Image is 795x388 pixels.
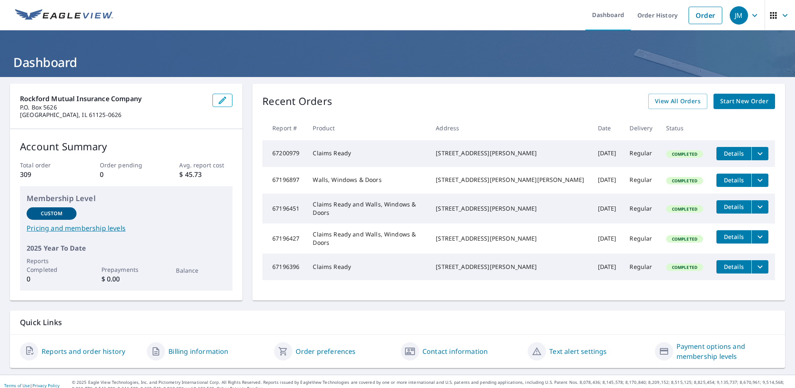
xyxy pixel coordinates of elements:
[15,9,113,22] img: EV Logo
[751,174,768,187] button: filesDropdownBtn-67196897
[27,274,77,284] p: 0
[262,254,306,280] td: 67196396
[591,167,623,194] td: [DATE]
[41,210,62,217] p: Custom
[262,94,332,109] p: Recent Orders
[591,194,623,224] td: [DATE]
[27,243,226,253] p: 2025 Year To Date
[436,234,584,243] div: [STREET_ADDRESS][PERSON_NAME]
[100,169,153,179] p: 0
[262,116,306,140] th: Report #
[306,140,429,167] td: Claims Ready
[27,223,226,233] a: Pricing and membership levels
[422,346,488,356] a: Contact information
[20,317,775,328] p: Quick Links
[751,230,768,244] button: filesDropdownBtn-67196427
[659,116,710,140] th: Status
[591,254,623,280] td: [DATE]
[623,254,659,280] td: Regular
[714,94,775,109] a: Start New Order
[20,94,206,104] p: Rockford Mutual Insurance Company
[623,167,659,194] td: Regular
[262,167,306,194] td: 67196897
[549,346,607,356] a: Text alert settings
[667,178,702,184] span: Completed
[623,224,659,254] td: Regular
[716,200,751,214] button: detailsBtn-67196451
[27,193,226,204] p: Membership Level
[296,346,356,356] a: Order preferences
[20,161,73,169] p: Total order
[436,176,584,184] div: [STREET_ADDRESS][PERSON_NAME][PERSON_NAME]
[262,194,306,224] td: 67196451
[721,149,746,157] span: Details
[591,140,623,167] td: [DATE]
[676,341,775,361] a: Payment options and membership levels
[429,116,591,140] th: Address
[716,230,751,244] button: detailsBtn-67196427
[751,147,768,160] button: filesDropdownBtn-67200979
[306,254,429,280] td: Claims Ready
[667,151,702,157] span: Completed
[751,200,768,214] button: filesDropdownBtn-67196451
[176,266,226,275] p: Balance
[721,176,746,184] span: Details
[101,274,151,284] p: $ 0.00
[623,116,659,140] th: Delivery
[721,233,746,241] span: Details
[100,161,153,169] p: Order pending
[730,6,748,25] div: JM
[591,224,623,254] td: [DATE]
[667,236,702,242] span: Completed
[101,265,151,274] p: Prepayments
[436,263,584,271] div: [STREET_ADDRESS][PERSON_NAME]
[623,140,659,167] td: Regular
[716,147,751,160] button: detailsBtn-67200979
[721,203,746,211] span: Details
[667,206,702,212] span: Completed
[4,383,59,388] p: |
[306,224,429,254] td: Claims Ready and Walls, Windows & Doors
[10,54,785,71] h1: Dashboard
[436,149,584,157] div: [STREET_ADDRESS][PERSON_NAME]
[306,116,429,140] th: Product
[648,94,707,109] a: View All Orders
[20,111,206,119] p: [GEOGRAPHIC_DATA], IL 61125-0626
[262,140,306,167] td: 67200979
[168,346,228,356] a: Billing information
[179,169,232,179] p: $ 45.73
[716,174,751,187] button: detailsBtn-67196897
[751,260,768,274] button: filesDropdownBtn-67196396
[20,169,73,179] p: 309
[42,346,125,356] a: Reports and order history
[689,7,722,24] a: Order
[262,224,306,254] td: 67196427
[306,167,429,194] td: Walls, Windows & Doors
[721,263,746,271] span: Details
[306,194,429,224] td: Claims Ready and Walls, Windows & Doors
[20,139,232,154] p: Account Summary
[716,260,751,274] button: detailsBtn-67196396
[655,96,701,107] span: View All Orders
[179,161,232,169] p: Avg. report cost
[436,204,584,213] div: [STREET_ADDRESS][PERSON_NAME]
[623,194,659,224] td: Regular
[20,104,206,111] p: P.O. Box 5626
[27,256,77,274] p: Reports Completed
[591,116,623,140] th: Date
[720,96,768,107] span: Start New Order
[667,264,702,270] span: Completed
